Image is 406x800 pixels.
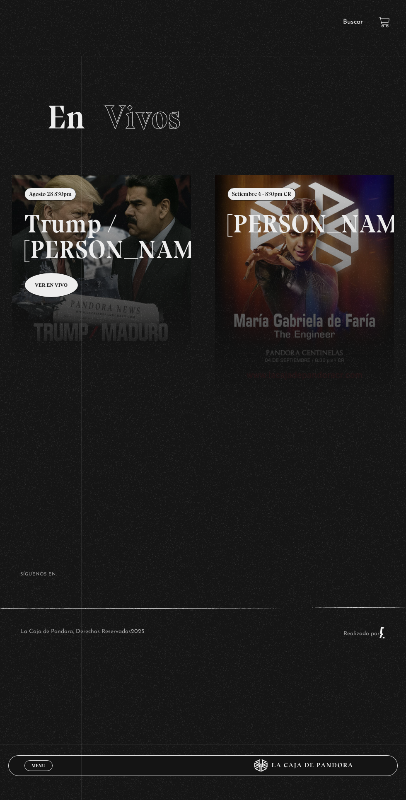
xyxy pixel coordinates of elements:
[343,631,386,637] a: Realizado por
[47,101,359,134] h2: En
[20,626,144,639] p: La Caja de Pandora, Derechos Reservados 2025
[379,17,390,28] a: View your shopping cart
[105,97,181,137] span: Vivos
[343,19,363,25] a: Buscar
[20,572,386,577] h4: SÍguenos en:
